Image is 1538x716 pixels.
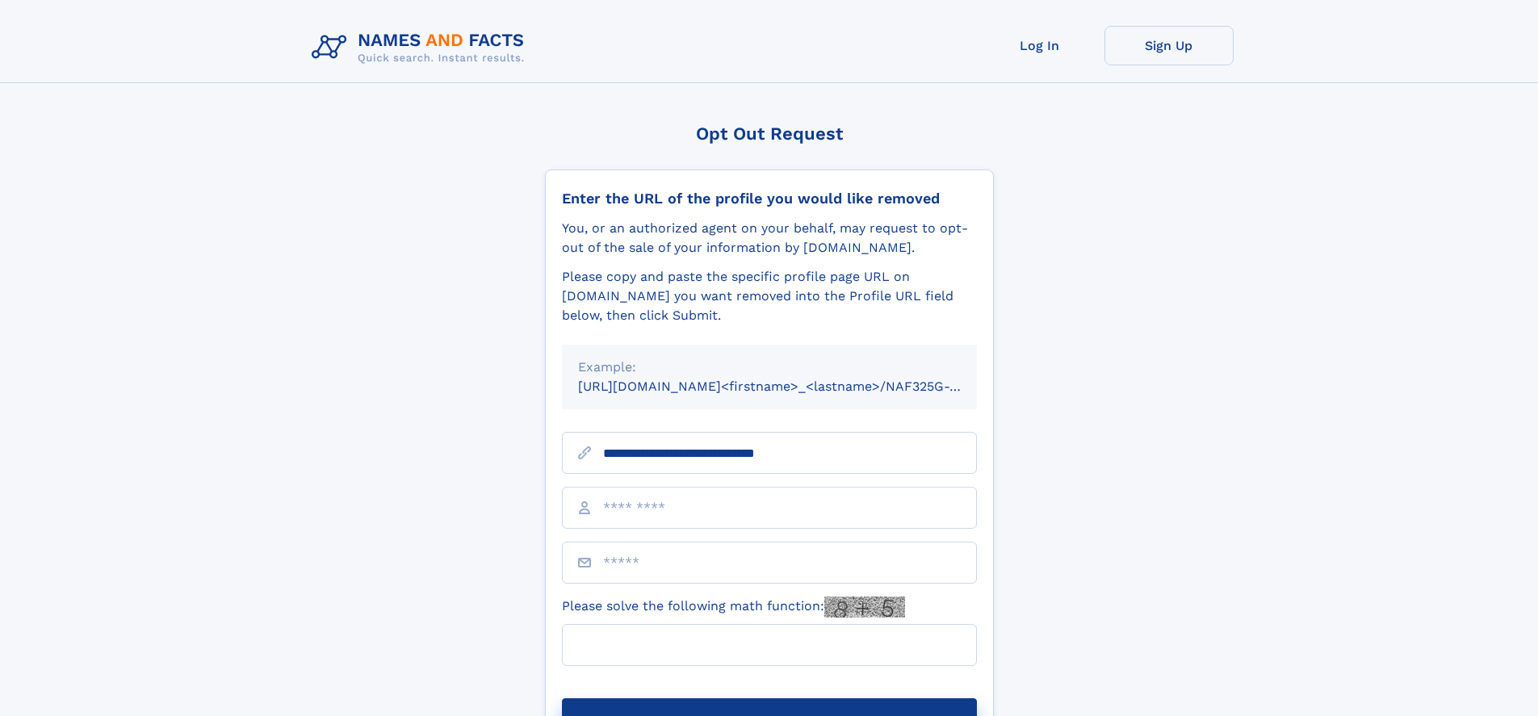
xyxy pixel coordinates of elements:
div: Example: [578,358,961,377]
img: Logo Names and Facts [305,26,538,69]
div: Please copy and paste the specific profile page URL on [DOMAIN_NAME] you want removed into the Pr... [562,267,977,325]
a: Log In [975,26,1104,65]
a: Sign Up [1104,26,1234,65]
label: Please solve the following math function: [562,597,905,618]
small: [URL][DOMAIN_NAME]<firstname>_<lastname>/NAF325G-xxxxxxxx [578,379,1008,394]
div: You, or an authorized agent on your behalf, may request to opt-out of the sale of your informatio... [562,219,977,258]
div: Opt Out Request [545,124,994,144]
div: Enter the URL of the profile you would like removed [562,190,977,207]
